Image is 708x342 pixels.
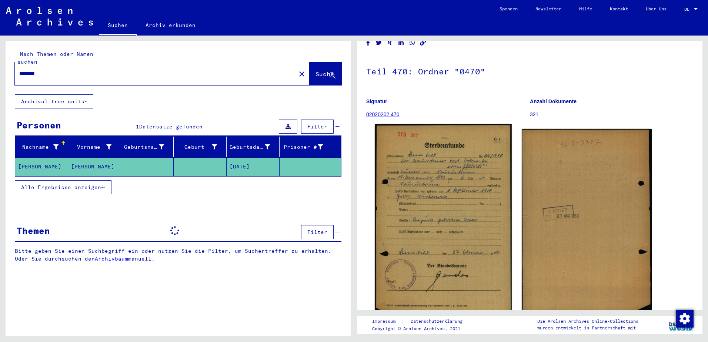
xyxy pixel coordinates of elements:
div: Geburt‏ [177,141,226,153]
mat-header-cell: Geburt‏ [174,137,227,157]
button: Filter [301,225,334,239]
div: Geburtsdatum [230,141,279,153]
a: Archivbaum [95,255,128,262]
div: Nachname [18,143,59,151]
img: yv_logo.png [667,315,695,334]
p: Die Arolsen Archives Online-Collections [537,318,638,325]
h1: Teil 470: Ordner "0470" [366,54,693,87]
div: Themen [17,224,50,237]
button: Archival tree units [15,94,93,108]
img: 002.jpg [522,129,652,315]
button: Share on LinkedIn [397,38,405,47]
mat-header-cell: Geburtsdatum [227,137,280,157]
button: Share on Xing [386,38,394,47]
a: Suchen [99,16,137,36]
p: Bitte geben Sie einen Suchbegriff ein oder nutzen Sie die Filter, um Suchertreffer zu erhalten. O... [15,247,342,263]
mat-header-cell: Vorname [68,137,121,157]
button: Alle Ergebnisse anzeigen [15,180,111,194]
button: Filter [301,120,334,134]
div: Geburtsdatum [230,143,270,151]
div: Zustimmung ändern [675,309,693,327]
img: Zustimmung ändern [676,310,694,328]
button: Clear [294,66,309,81]
b: Anzahl Dokumente [530,98,577,104]
span: DE [684,7,692,12]
mat-header-cell: Prisoner # [280,137,341,157]
span: Filter [307,123,327,130]
span: Suche [315,70,334,78]
a: Datenschutzerklärung [405,318,471,325]
a: Archiv erkunden [137,16,204,34]
p: 321 [530,111,693,118]
b: Signatur [366,98,387,104]
span: Datensätze gefunden [139,123,203,130]
div: Geburt‏ [177,143,217,151]
mat-header-cell: Geburtsname [121,137,174,157]
span: Filter [307,229,327,235]
button: Share on Twitter [375,38,383,47]
button: Share on Facebook [364,38,372,47]
button: Suche [309,62,342,85]
div: Geburtsname [124,141,174,153]
a: Impressum [372,318,401,325]
div: Personen [17,118,61,132]
mat-cell: [PERSON_NAME] [68,158,121,176]
img: 001.jpg [375,124,511,319]
button: Share on WhatsApp [408,38,416,47]
mat-label: Nach Themen oder Namen suchen [17,51,93,65]
span: Alle Ergebnisse anzeigen [21,184,101,191]
p: wurden entwickelt in Partnerschaft mit [537,325,638,331]
mat-cell: [PERSON_NAME] [15,158,68,176]
div: | [372,318,471,325]
div: Prisoner # [283,141,332,153]
mat-header-cell: Nachname [15,137,68,157]
img: Arolsen_neg.svg [6,7,93,26]
div: Vorname [71,143,111,151]
a: 02020202 470 [366,111,400,117]
mat-icon: close [297,70,306,78]
span: 1 [136,123,139,130]
div: Vorname [71,141,121,153]
div: Nachname [18,141,68,153]
button: Copy link [419,38,427,47]
p: Copyright © Arolsen Archives, 2021 [372,325,471,332]
mat-cell: [DATE] [227,158,280,176]
div: Geburtsname [124,143,164,151]
div: Prisoner # [283,143,323,151]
